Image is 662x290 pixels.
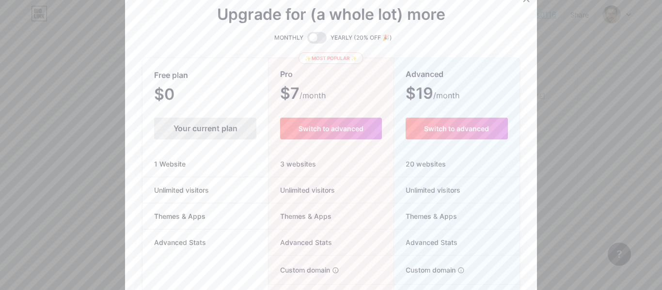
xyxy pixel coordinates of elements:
[280,118,381,139] button: Switch to advanced
[142,159,197,169] span: 1 Website
[268,237,332,247] span: Advanced Stats
[424,124,489,133] span: Switch to advanced
[406,66,443,83] span: Advanced
[394,265,456,275] span: Custom domain
[268,185,335,195] span: Unlimited visitors
[280,66,293,83] span: Pro
[394,151,520,177] div: 20 websites
[268,211,331,221] span: Themes & Apps
[154,89,201,102] span: $0
[331,33,392,43] span: YEARLY (20% OFF 🎉)
[299,124,363,133] span: Switch to advanced
[299,52,363,64] div: ✨ Most popular ✨
[406,88,459,101] span: $19
[394,185,460,195] span: Unlimited visitors
[217,9,445,20] span: Upgrade for (a whole lot) more
[142,237,218,247] span: Advanced Stats
[433,90,459,101] span: /month
[154,67,188,84] span: Free plan
[280,88,326,101] span: $7
[406,118,508,139] button: Switch to advanced
[142,211,217,221] span: Themes & Apps
[394,237,457,247] span: Advanced Stats
[154,118,256,139] div: Your current plan
[268,265,330,275] span: Custom domain
[268,151,393,177] div: 3 websites
[394,211,457,221] span: Themes & Apps
[274,33,303,43] span: MONTHLY
[142,185,221,195] span: Unlimited visitors
[299,90,326,101] span: /month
